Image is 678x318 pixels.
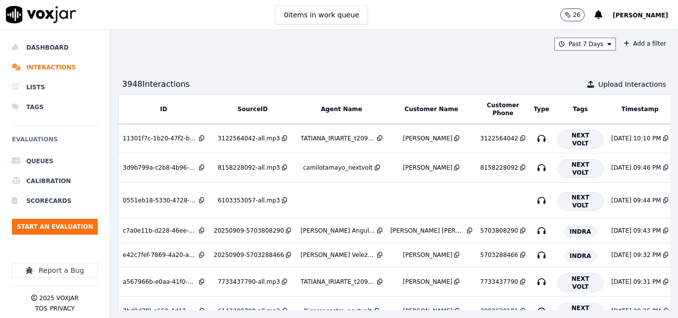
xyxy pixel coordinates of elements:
[598,79,666,89] span: Upload Interactions
[301,278,375,286] div: TATIANA_IRIARTE_t20997_NEXT_VOLT
[620,38,670,50] button: Add a filter
[160,105,167,113] button: ID
[122,78,190,90] div: 3948 Interaction s
[12,151,98,171] a: Queues
[123,164,197,172] div: 3d9b799a-c2b8-4b96-8dca-02bb8f7ffe4d
[12,133,98,151] h6: Evaluations
[6,6,76,23] img: voxjar logo
[403,278,453,286] div: [PERSON_NAME]
[621,105,659,113] button: Timestamp
[480,101,526,117] button: Customer Phone
[611,164,661,172] div: [DATE] 09:46 PM
[123,278,197,286] div: a567966b-e0aa-41f0-8b44-53debafac5ee
[214,251,284,259] div: 20250909-5703288466
[12,171,98,191] a: Calibration
[480,164,518,172] div: 8158228092
[218,134,280,142] div: 3122564042-all.mp3
[237,105,268,113] button: SourceID
[611,134,661,142] div: [DATE] 10:10 PM
[564,251,597,261] span: INDRA
[12,97,98,117] a: Tags
[534,105,549,113] button: Type
[587,79,666,89] button: Upload Interactions
[39,294,78,302] p: 2025 Voxjar
[12,58,98,77] a: Interactions
[12,219,98,235] button: Start an Evaluation
[275,5,368,24] button: 0items in work queue
[557,273,604,292] span: NEXT VOLT
[403,134,453,142] div: [PERSON_NAME]
[480,307,518,315] div: 3802620181
[573,105,588,113] button: Tags
[12,77,98,97] a: Lists
[218,196,280,204] div: 6103353057-all.mp3
[611,196,661,204] div: [DATE] 09:44 PM
[218,164,280,172] div: 8158228092-all.mp3
[573,11,580,19] p: 26
[611,278,661,286] div: [DATE] 09:31 PM
[301,134,375,142] div: TATIANA_IRIARTE_t20997_NEXT_VOLT
[301,251,375,259] div: [PERSON_NAME] Velez_MDE3014_INDRA
[123,251,197,259] div: e42c7fef-7869-4a20-a962-2e2ba0c195fc
[560,8,595,21] button: 26
[123,227,197,235] div: c7a0e11b-d228-46ee-ae16-0a0ebcba3107
[218,307,280,315] div: 6143309708-all.mp3
[557,130,604,149] span: NEXT VOLT
[12,38,98,58] a: Dashboard
[123,307,197,315] div: 7bd9d7f9-e659-4d17-8910-a544a07811bc
[214,227,284,235] div: 20250909-5703808290
[611,227,661,235] div: [DATE] 09:43 PM
[554,38,616,51] button: Past 7 Days
[480,134,518,142] div: 3122564042
[405,105,458,113] button: Customer Name
[35,305,47,313] button: TOS
[50,305,74,313] button: Privacy
[480,227,518,235] div: 5703808290
[612,12,668,19] span: [PERSON_NAME]
[403,164,453,172] div: [PERSON_NAME]
[560,8,585,21] button: 26
[611,251,661,259] div: [DATE] 09:32 PM
[12,263,98,278] button: Report a Bug
[403,251,453,259] div: [PERSON_NAME]
[564,226,597,237] span: INDRA
[557,192,604,211] span: NEXT VOLT
[612,9,678,21] button: [PERSON_NAME]
[557,159,604,178] span: NEXT VOLT
[611,307,661,315] div: [DATE] 09:25 PM
[480,278,518,286] div: 7733437790
[303,164,372,172] div: camilotamayo_nextvolt
[480,251,518,259] div: 5703288466
[12,191,98,211] a: Scorecards
[123,196,197,204] div: 0551eb18-5330-4728-a50c-1ee089cda742
[301,227,375,235] div: [PERSON_NAME] Angulo_i19976_INDRA
[391,227,465,235] div: [PERSON_NAME] [PERSON_NAME]
[403,307,453,315] div: [PERSON_NAME]
[304,307,371,315] div: Ricarcocastro_nextvolt
[218,278,280,286] div: 7733437790-all.mp3
[321,105,362,113] button: Agent Name
[123,134,197,142] div: 11301f7c-1b20-47f2-bebf-af6d2bb56cd5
